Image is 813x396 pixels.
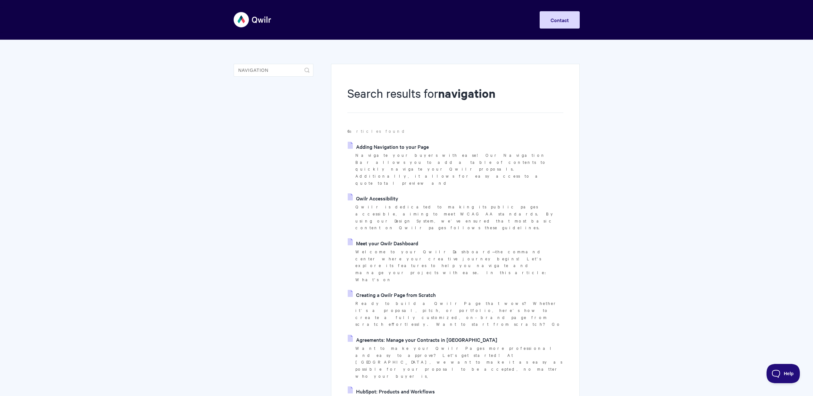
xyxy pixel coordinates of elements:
[348,238,418,248] a: Meet your Qwilr Dashboard
[347,85,563,113] h1: Search results for
[355,248,563,283] p: Welcome to your Qwilr Dashboard—the command center where your creative journey begins! Let's expl...
[347,128,563,135] p: articles found
[347,128,349,134] strong: 6
[438,85,495,101] strong: navigation
[348,335,497,344] a: Agreements: Manage your Contracts in [GEOGRAPHIC_DATA]
[348,193,398,203] a: Qwilr Accessibility
[348,386,435,396] a: HubSpot: Products and Workflows
[348,290,436,299] a: Creating a Qwilr Page from Scratch
[355,300,563,328] p: Ready to build a Qwilr Page that wows? Whether it’s a proposal, pitch, or portfolio, here’s how t...
[540,11,580,29] a: Contact
[355,203,563,231] p: Qwilr is dedicated to making its public pages accessible, aiming to meet WCAG AA standards. By us...
[234,8,272,32] img: Qwilr Help Center
[767,364,800,383] iframe: Toggle Customer Support
[348,142,429,151] a: Adding Navigation to your Page
[355,152,563,187] p: Navigate your buyers with ease! Our Navigation Bar allows you to add a table of contents to quick...
[234,64,313,77] input: Search
[355,345,563,380] p: Want to make your Qwilr Pages more professional and easy to approve? Let's get started! At [GEOGR...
